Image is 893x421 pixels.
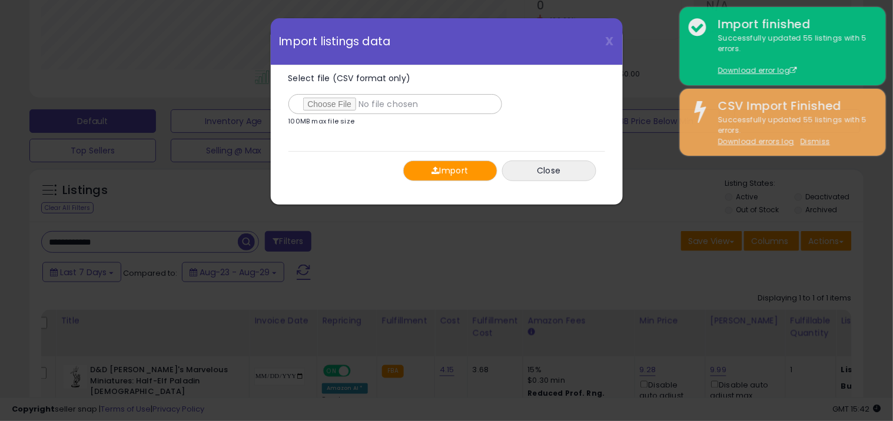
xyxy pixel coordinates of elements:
a: Download error log [718,65,797,75]
div: CSV Import Finished [709,98,877,115]
span: Import listings data [280,36,391,47]
span: Select file (CSV format only) [288,72,411,84]
u: Dismiss [801,136,830,146]
span: X [606,33,614,49]
div: Successfully updated 55 listings with 5 errors. [709,33,877,76]
p: 100MB max file size [288,118,355,125]
a: Download errors log [718,136,794,146]
button: Import [403,161,497,181]
button: Close [502,161,596,181]
div: Successfully updated 55 listings with 5 errors. [709,115,877,148]
div: Import finished [709,16,877,33]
